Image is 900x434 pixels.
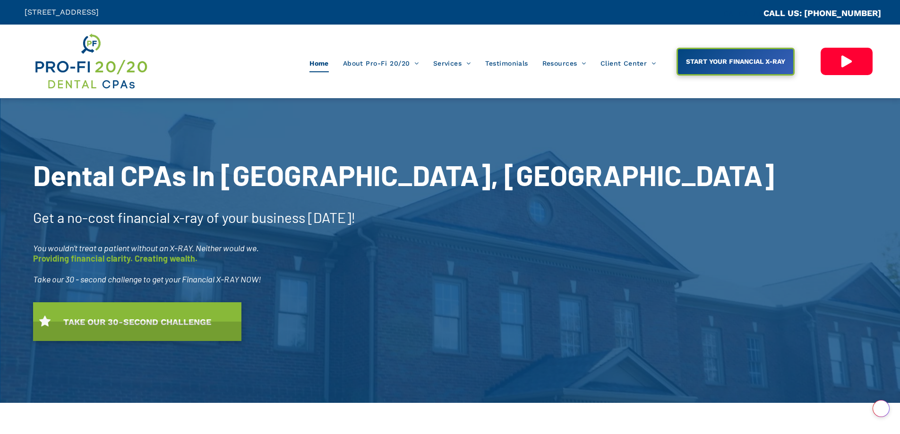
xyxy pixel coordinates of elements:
[60,312,214,332] span: TAKE OUR 30-SECOND CHALLENGE
[33,274,261,284] span: Take our 30 - second challenge to get your Financial X-RAY NOW!
[426,54,478,72] a: Services
[478,54,535,72] a: Testimonials
[683,53,789,70] span: START YOUR FINANCIAL X-RAY
[336,54,426,72] a: About Pro-Fi 20/20
[33,243,259,253] span: You wouldn’t treat a patient without an X-RAY. Neither would we.
[593,54,663,72] a: Client Center
[763,8,881,18] a: CALL US: [PHONE_NUMBER]
[302,54,336,72] a: Home
[33,253,197,264] span: Providing financial clarity. Creating wealth.
[33,209,64,226] span: Get a
[33,158,774,192] span: Dental CPAs In [GEOGRAPHIC_DATA], [GEOGRAPHIC_DATA]
[535,54,593,72] a: Resources
[33,302,241,341] a: TAKE OUR 30-SECOND CHALLENGE
[67,209,204,226] span: no-cost financial x-ray
[723,9,763,18] span: CA::CALLC
[25,8,99,17] span: [STREET_ADDRESS]
[206,209,356,226] span: of your business [DATE]!
[34,32,148,91] img: Get Dental CPA Consulting, Bookkeeping, & Bank Loans
[677,48,795,76] a: START YOUR FINANCIAL X-RAY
